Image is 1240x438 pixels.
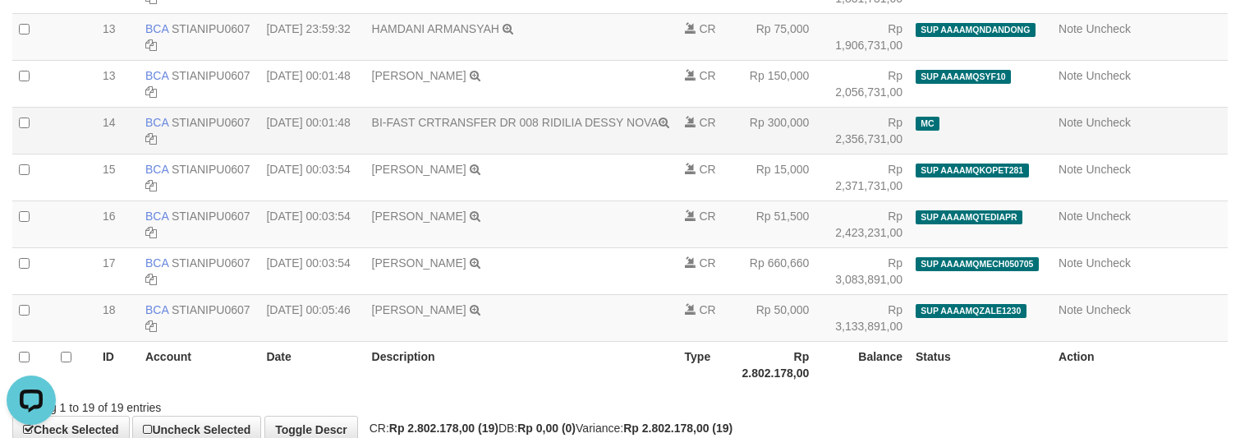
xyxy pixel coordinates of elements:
a: Note [1059,303,1083,316]
a: [PERSON_NAME] [372,256,466,270]
a: Copy STIANIPU0607 to clipboard [145,85,157,99]
span: CR [699,256,715,270]
th: Status [909,341,1052,388]
span: CR [699,163,715,176]
span: Manually Checked by: aafKayli [916,117,939,131]
th: Description [365,341,678,388]
span: 18 [103,303,116,316]
a: STIANIPU0607 [172,210,250,223]
td: Rp 2,423,231,00 [815,201,909,247]
a: Uncheck [1086,69,1130,82]
td: BI-FAST CRTRANSFER DR 008 RIDILIA DESSY NOVA [365,107,678,154]
th: Date [259,341,365,388]
td: Rp 75,000 [736,13,816,60]
span: 13 [103,22,116,35]
span: BCA [145,69,168,82]
span: BCA [145,256,168,270]
td: Rp 1,906,731,00 [815,13,909,60]
a: STIANIPU0607 [172,303,250,316]
td: Rp 2,056,731,00 [815,60,909,107]
a: Uncheck [1086,22,1130,35]
a: Uncheck [1086,210,1130,223]
span: CR: DB: Variance: [361,422,733,435]
span: BCA [145,22,168,35]
span: SUP AAAAMQSYF10 [916,70,1011,84]
td: Rp 50,000 [736,294,816,341]
a: [PERSON_NAME] [372,69,466,82]
span: SUP AAAAMQNDANDONG [916,23,1036,37]
a: Uncheck [1086,256,1130,270]
button: Open LiveChat chat widget [7,7,56,56]
span: SUP AAAAMQTEDIAPR [916,210,1022,224]
a: Uncheck [1086,163,1130,176]
td: [DATE] 00:03:54 [259,201,365,247]
td: Rp 300,000 [736,107,816,154]
a: Uncheck [1086,116,1130,129]
strong: Rp 2.802.178,00 (19) [389,422,498,435]
td: [DATE] 00:01:48 [259,107,365,154]
a: STIANIPU0607 [172,163,250,176]
a: STIANIPU0607 [172,22,250,35]
a: Copy STIANIPU0607 to clipboard [145,226,157,239]
span: 16 [103,210,116,223]
span: CR [699,69,715,82]
th: ID [96,341,139,388]
span: BCA [145,163,168,176]
span: CR [699,210,715,223]
td: Rp 660,660 [736,247,816,294]
th: Account [139,341,259,388]
a: Note [1059,69,1083,82]
span: BCA [145,210,168,223]
a: Note [1059,22,1083,35]
th: Rp 2.802.178,00 [736,341,816,388]
th: Type [678,341,736,388]
a: HAMDANI ARMANSYAH [372,22,499,35]
td: [DATE] 00:03:54 [259,154,365,201]
span: 17 [103,256,116,270]
a: Copy STIANIPU0607 to clipboard [145,320,157,333]
td: [DATE] 00:01:48 [259,60,365,107]
a: Copy STIANIPU0607 to clipboard [145,39,157,52]
a: STIANIPU0607 [172,116,250,129]
a: Note [1059,116,1083,129]
th: Action [1052,341,1228,388]
td: [DATE] 23:59:32 [259,13,365,60]
span: CR [699,22,715,35]
span: 15 [103,163,116,176]
strong: Rp 0,00 (0) [517,422,576,435]
span: BCA [145,116,168,129]
th: Balance [815,341,909,388]
td: Rp 2,371,731,00 [815,154,909,201]
td: [DATE] 00:05:46 [259,294,365,341]
span: CR [699,116,715,129]
span: 13 [103,69,116,82]
a: [PERSON_NAME] [372,303,466,316]
a: Note [1059,256,1083,270]
span: SUP AAAAMQMECH050705 [916,257,1039,271]
a: Copy STIANIPU0607 to clipboard [145,132,157,145]
td: Rp 2,356,731,00 [815,107,909,154]
a: [PERSON_NAME] [372,210,466,223]
a: Copy STIANIPU0607 to clipboard [145,273,157,286]
td: Rp 15,000 [736,154,816,201]
a: STIANIPU0607 [172,69,250,82]
td: Rp 3,133,891,00 [815,294,909,341]
td: Rp 150,000 [736,60,816,107]
span: 14 [103,116,116,129]
div: Showing 1 to 19 of 19 entries [12,393,504,416]
a: Copy STIANIPU0607 to clipboard [145,179,157,192]
td: Rp 51,500 [736,201,816,247]
span: BCA [145,303,168,316]
span: SUP AAAAMQZALE1230 [916,304,1026,318]
span: SUP AAAAMQKOPET281 [916,164,1028,178]
td: Rp 3,083,891,00 [815,247,909,294]
a: [PERSON_NAME] [372,163,466,176]
a: Uncheck [1086,303,1130,316]
a: Note [1059,210,1083,223]
strong: Rp 2.802.178,00 (19) [623,422,733,435]
a: STIANIPU0607 [172,256,250,270]
a: Note [1059,163,1083,176]
span: CR [699,303,715,316]
td: [DATE] 00:03:54 [259,247,365,294]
